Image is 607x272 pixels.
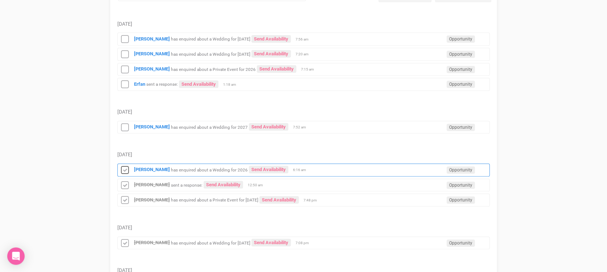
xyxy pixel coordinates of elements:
span: Opportunity [447,35,475,43]
span: 7:52 am [293,125,311,130]
h5: [DATE] [117,21,490,27]
small: sent a response: [146,82,178,87]
a: Send Availability [251,35,291,43]
span: Opportunity [447,166,475,174]
a: [PERSON_NAME] [134,36,170,42]
div: Open Intercom Messenger [7,247,25,265]
a: [PERSON_NAME] [134,240,170,245]
span: 12:50 am [248,183,266,188]
span: Opportunity [447,51,475,58]
span: 7:08 pm [296,241,314,246]
a: [PERSON_NAME] [134,124,170,129]
a: Erfan [134,81,145,87]
a: [PERSON_NAME] [134,197,170,203]
h5: [DATE] [117,225,490,230]
small: has enquired about a Wedding for [DATE] [171,51,250,56]
a: Send Availability [251,239,291,246]
span: 7:15 am [301,67,319,72]
small: has enquired about a Private Event for 2026 [171,67,256,72]
a: Send Availability [251,50,291,58]
span: Opportunity [447,196,475,204]
span: Opportunity [447,182,475,189]
span: Opportunity [447,239,475,247]
a: [PERSON_NAME] [134,66,170,72]
span: Opportunity [447,66,475,73]
small: has enquired about a Private Event for [DATE] [171,197,258,203]
span: Opportunity [447,81,475,88]
a: [PERSON_NAME] [134,182,170,187]
h5: [DATE] [117,152,490,157]
a: Send Availability [257,65,296,73]
a: Send Availability [204,181,243,188]
a: [PERSON_NAME] [134,51,170,56]
small: sent a response: [171,182,202,187]
span: 7:20 am [296,52,314,57]
small: has enquired about a Wedding for [DATE] [171,37,250,42]
span: Opportunity [447,124,475,131]
small: has enquired about a Wedding for [DATE] [171,240,250,245]
a: Send Availability [259,196,299,204]
a: Send Availability [249,123,288,131]
a: Send Availability [249,166,288,173]
span: 7:56 am [296,37,314,42]
span: 6:16 am [293,167,311,173]
a: Send Availability [179,80,218,88]
a: [PERSON_NAME] [134,167,170,172]
small: has enquired about a Wedding for 2026 [171,167,248,172]
small: has enquired about a Wedding for 2027 [171,124,248,129]
span: 1:18 am [223,82,241,87]
h5: [DATE] [117,109,490,115]
span: 7:48 pm [303,198,322,203]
